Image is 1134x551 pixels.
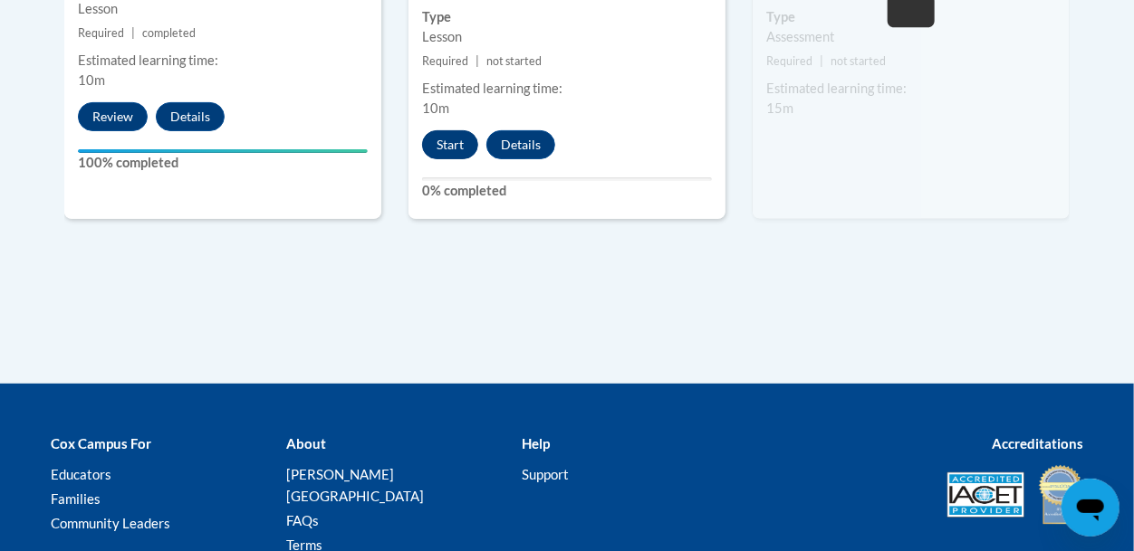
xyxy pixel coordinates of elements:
span: not started [831,54,886,68]
b: About [286,435,326,451]
label: Type [766,7,1056,27]
button: Details [486,130,555,159]
button: Review [78,102,148,131]
div: Estimated learning time: [78,51,368,71]
button: Details [156,102,225,131]
span: | [131,26,135,40]
span: 10m [422,100,449,116]
span: Required [766,54,812,68]
span: Required [78,26,124,40]
iframe: Button to launch messaging window [1062,479,1120,537]
label: 0% completed [422,181,712,201]
div: Estimated learning time: [766,79,1056,99]
div: Your progress [78,149,368,153]
span: completed [142,26,196,40]
div: Lesson [422,27,712,47]
span: 15m [766,100,793,116]
a: Educators [51,466,111,482]
button: Start [422,130,478,159]
div: Assessment [766,27,1056,47]
img: IDA® Accredited [1038,463,1083,527]
span: 10m [78,72,105,88]
b: Help [522,435,550,451]
a: [PERSON_NAME][GEOGRAPHIC_DATA] [286,466,424,504]
span: | [820,54,823,68]
label: Type [422,7,712,27]
b: Accreditations [992,435,1083,451]
span: not started [486,54,542,68]
span: Required [422,54,468,68]
a: Community Leaders [51,515,170,531]
a: Support [522,466,569,482]
b: Cox Campus For [51,435,151,451]
a: Families [51,490,101,507]
label: 100% completed [78,153,368,173]
span: | [476,54,479,68]
img: Accredited IACET® Provider [947,472,1024,518]
a: FAQs [286,512,319,528]
div: Estimated learning time: [422,79,712,99]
